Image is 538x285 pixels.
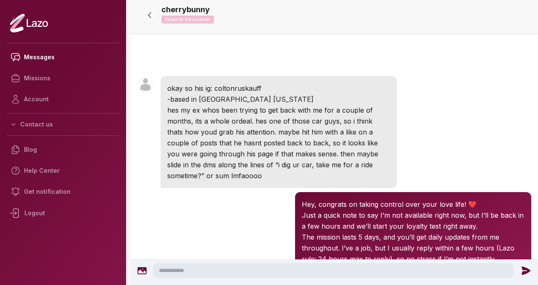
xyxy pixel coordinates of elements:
[161,16,214,24] p: Failed for the customer
[167,94,390,105] p: -based in [GEOGRAPHIC_DATA] [US_STATE]
[7,181,119,202] a: Get notification
[167,83,390,94] p: okay so his ig: coltonruskauff
[167,105,390,181] p: hes my ex whos been trying to get back with me for a couple of months, its a whole ordeal. hes on...
[161,4,210,16] p: cherrybunny
[302,199,525,210] p: Hey, congrats on taking control over your love life! ❤️
[7,160,119,181] a: Help Center
[7,139,119,160] a: Blog
[7,117,119,132] button: Contact us
[7,89,119,110] a: Account
[302,232,525,275] p: The mission lasts 5 days, and you’ll get daily updates from me throughout. I’ve a job, but I usua...
[7,47,119,68] a: Messages
[302,210,525,232] p: Just a quick note to say I’m not available right now, but I’ll be back in a few hours and we’ll s...
[7,202,119,224] div: Logout
[7,68,119,89] a: Missions
[138,77,153,92] img: User avatar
